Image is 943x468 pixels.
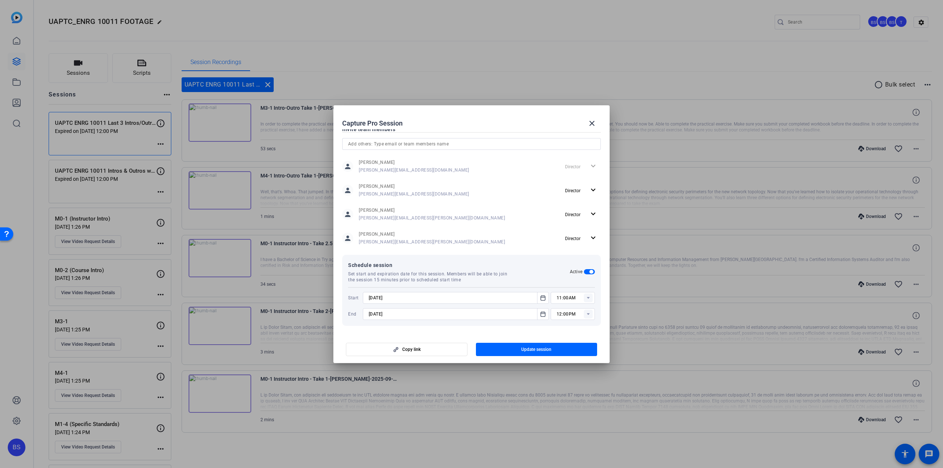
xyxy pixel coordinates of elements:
[346,343,467,356] button: Copy link
[348,261,570,270] span: Schedule session
[402,346,421,352] span: Copy link
[348,271,514,283] span: Set start and expiration date for this session. Members will be able to join the session 15 minut...
[359,191,469,197] span: [PERSON_NAME][EMAIL_ADDRESS][DOMAIN_NAME]
[359,239,505,245] span: [PERSON_NAME][EMAIL_ADDRESS][PERSON_NAME][DOMAIN_NAME]
[557,310,595,319] input: Time
[537,308,549,320] button: Open calendar
[348,140,595,148] input: Add others: Type email or team members name
[348,311,361,317] span: End
[342,209,353,220] mat-icon: person
[369,293,536,302] input: Choose start date
[476,343,597,356] button: Update session
[342,233,353,244] mat-icon: person
[342,161,353,172] mat-icon: person
[342,115,601,132] div: Capture Pro Session
[342,125,601,134] div: Invite team members
[562,184,601,197] button: Director
[537,292,549,304] button: Open calendar
[562,232,601,245] button: Director
[369,310,536,319] input: Choose expiration date
[359,167,469,173] span: [PERSON_NAME][EMAIL_ADDRESS][DOMAIN_NAME]
[565,188,581,193] span: Director
[557,293,595,302] input: Time
[589,233,598,243] mat-icon: expand_more
[588,119,596,128] mat-icon: close
[565,212,581,217] span: Director
[521,346,551,352] span: Update session
[589,210,598,219] mat-icon: expand_more
[359,215,505,221] span: [PERSON_NAME][EMAIL_ADDRESS][PERSON_NAME][DOMAIN_NAME]
[359,183,469,189] span: [PERSON_NAME]
[342,185,353,196] mat-icon: person
[348,295,361,301] span: Start
[359,207,505,213] span: [PERSON_NAME]
[565,236,581,241] span: Director
[589,186,598,195] mat-icon: expand_more
[359,159,469,165] span: [PERSON_NAME]
[570,269,583,275] h2: Active
[359,231,505,237] span: [PERSON_NAME]
[562,208,601,221] button: Director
